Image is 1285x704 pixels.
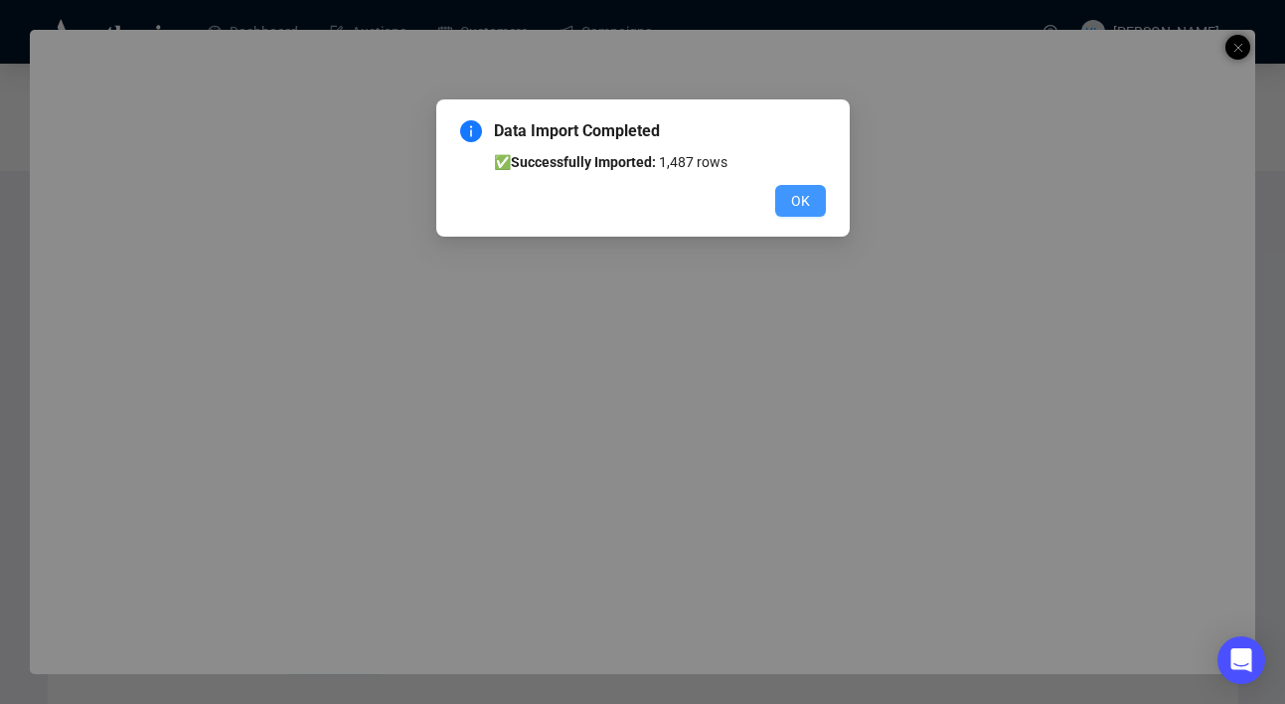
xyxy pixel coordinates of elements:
[494,151,826,173] li: ✅ 1,487 rows
[494,119,826,143] span: Data Import Completed
[1217,636,1265,684] div: Open Intercom Messenger
[791,190,810,212] span: OK
[511,154,656,170] b: Successfully Imported:
[775,185,826,217] button: OK
[460,120,482,142] span: info-circle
